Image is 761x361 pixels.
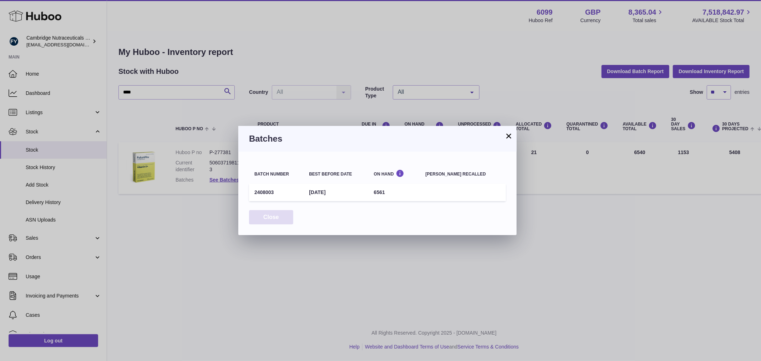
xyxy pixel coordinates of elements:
button: Close [249,210,293,225]
h3: Batches [249,133,506,144]
td: [DATE] [304,184,368,201]
div: On Hand [374,169,415,176]
div: Batch number [254,172,298,177]
td: 6561 [369,184,420,201]
div: [PERSON_NAME] recalled [426,172,501,177]
div: Best before date [309,172,363,177]
td: 2408003 [249,184,304,201]
button: × [504,132,513,140]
